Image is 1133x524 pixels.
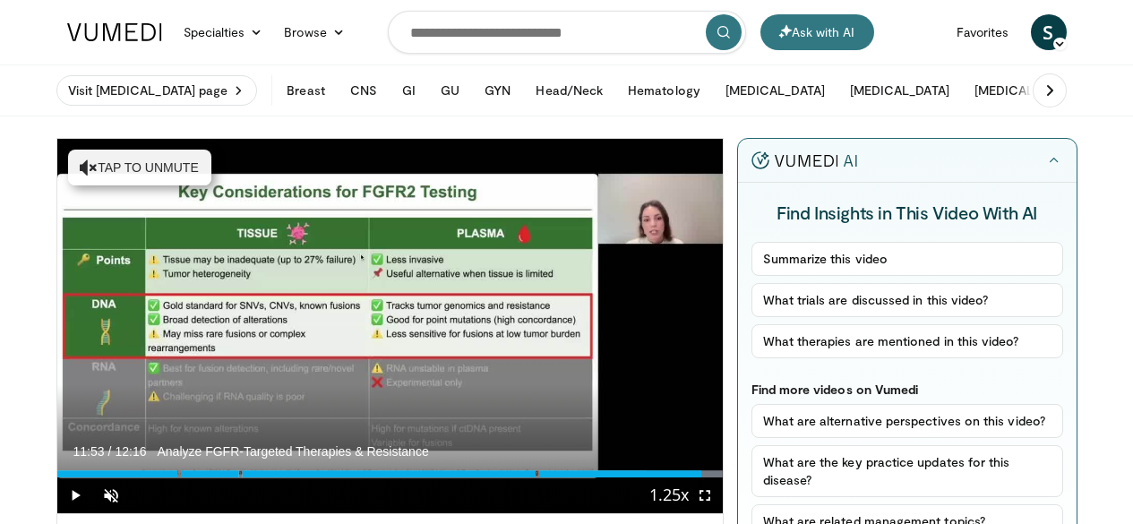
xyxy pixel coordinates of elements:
[73,444,105,459] span: 11:53
[687,477,723,513] button: Fullscreen
[93,477,129,513] button: Unmute
[751,201,1063,224] h4: Find Insights in This Video With AI
[751,242,1063,276] button: Summarize this video
[751,283,1063,317] button: What trials are discussed in this video?
[108,444,112,459] span: /
[751,324,1063,358] button: What therapies are mentioned in this video?
[751,404,1063,438] button: What are alternative perspectives on this video?
[57,477,93,513] button: Play
[67,23,162,41] img: VuMedi Logo
[430,73,470,108] button: GU
[57,470,723,477] div: Progress Bar
[68,150,211,185] button: Tap to unmute
[946,14,1020,50] a: Favorites
[964,73,1085,108] button: [MEDICAL_DATA]
[1031,14,1067,50] a: S
[273,14,356,50] a: Browse
[173,14,274,50] a: Specialties
[474,73,521,108] button: GYN
[339,73,388,108] button: CNS
[388,11,746,54] input: Search topics, interventions
[525,73,614,108] button: Head/Neck
[617,73,711,108] button: Hematology
[760,14,874,50] button: Ask with AI
[839,73,960,108] button: [MEDICAL_DATA]
[276,73,335,108] button: Breast
[57,139,723,514] video-js: Video Player
[751,382,1063,397] p: Find more videos on Vumedi
[115,444,146,459] span: 12:16
[157,443,428,460] span: Analyze FGFR-Targeted Therapies & Resistance
[715,73,836,108] button: [MEDICAL_DATA]
[751,151,857,169] img: vumedi-ai-logo.v2.svg
[56,75,258,106] a: Visit [MEDICAL_DATA] page
[751,445,1063,497] button: What are the key practice updates for this disease?
[391,73,426,108] button: GI
[651,477,687,513] button: Playback Rate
